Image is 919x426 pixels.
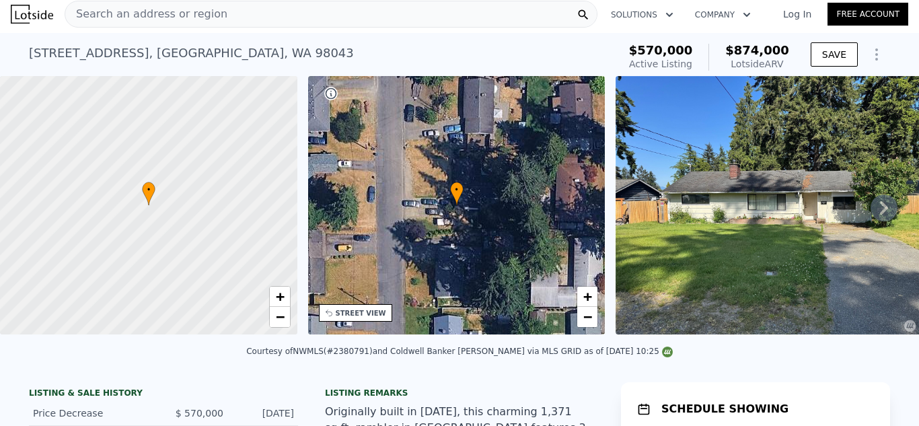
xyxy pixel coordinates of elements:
button: Show Options [863,41,890,68]
a: Zoom out [577,307,597,327]
span: + [583,288,592,305]
span: $ 570,000 [176,408,223,419]
a: Log In [767,7,828,21]
span: + [275,288,284,305]
div: • [450,182,464,205]
span: $570,000 [629,43,693,57]
img: Lotside [11,5,53,24]
div: • [142,182,155,205]
div: [DATE] [234,406,294,420]
span: $874,000 [725,43,789,57]
h1: SCHEDULE SHOWING [661,401,788,417]
button: Company [684,3,762,27]
a: Zoom in [577,287,597,307]
span: Active Listing [629,59,692,69]
span: • [450,184,464,196]
div: Lotside ARV [725,57,789,71]
span: • [142,184,155,196]
span: − [275,308,284,325]
div: STREET VIEW [336,308,386,318]
div: Price Decrease [33,406,153,420]
span: − [583,308,592,325]
a: Zoom in [270,287,290,307]
button: SAVE [811,42,858,67]
div: LISTING & SALE HISTORY [29,388,298,401]
a: Zoom out [270,307,290,327]
div: Listing remarks [325,388,594,398]
div: [STREET_ADDRESS] , [GEOGRAPHIC_DATA] , WA 98043 [29,44,354,63]
a: Free Account [828,3,908,26]
div: Courtesy of NWMLS (#2380791) and Coldwell Banker [PERSON_NAME] via MLS GRID as of [DATE] 10:25 [246,347,673,356]
img: NWMLS Logo [662,347,673,357]
span: Search an address or region [65,6,227,22]
button: Solutions [600,3,684,27]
